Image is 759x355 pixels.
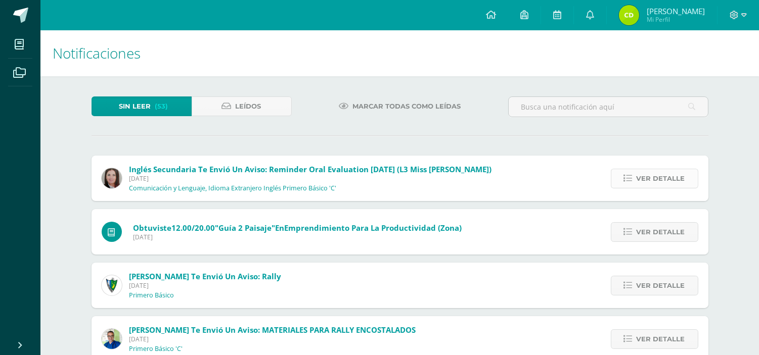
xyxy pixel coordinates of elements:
[192,96,292,116] a: Leídos
[215,223,276,233] span: "Guía 2 Paisaje"
[102,168,122,188] img: 8af0450cf43d44e38c4a1497329761f3.png
[129,164,492,174] span: Inglés Secundaria te envió un aviso: Reminder Oral Evaluation [DATE] (L3 Miss [PERSON_NAME])
[352,97,461,116] span: Marcar todas como leídas
[155,97,168,116] span: (53)
[637,223,685,241] span: Ver detalle
[133,223,462,233] span: Obtuviste en
[129,335,416,343] span: [DATE]
[119,97,151,116] span: Sin leer
[509,97,708,117] input: Busca una notificación aquí
[326,96,473,116] a: Marcar todas como leídas
[647,15,705,24] span: Mi Perfil
[172,223,215,233] span: 12.00/20.00
[102,275,122,295] img: 9f174a157161b4ddbe12118a61fed988.png
[92,96,192,116] a: Sin leer(53)
[129,174,492,183] span: [DATE]
[637,330,685,348] span: Ver detalle
[53,43,141,63] span: Notificaciones
[129,271,282,281] span: [PERSON_NAME] te envió un aviso: Rally
[129,345,183,353] p: Primero Básico 'C'
[129,281,282,290] span: [DATE]
[133,233,462,241] span: [DATE]
[129,184,337,192] p: Comunicación y Lenguaje, Idioma Extranjero Inglés Primero Básico 'C'
[637,169,685,188] span: Ver detalle
[285,223,462,233] span: Emprendimiento para la Productividad (Zona)
[129,291,174,299] p: Primero Básico
[619,5,639,25] img: d0c6f22d077d79b105329a2d9734bcdb.png
[102,329,122,349] img: 692ded2a22070436d299c26f70cfa591.png
[637,276,685,295] span: Ver detalle
[129,325,416,335] span: [PERSON_NAME] te envió un aviso: MATERIALES PARA RALLY ENCOSTALADOS
[647,6,705,16] span: [PERSON_NAME]
[236,97,261,116] span: Leídos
